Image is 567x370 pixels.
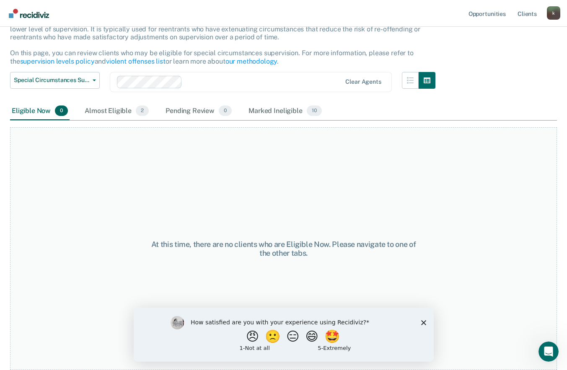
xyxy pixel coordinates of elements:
span: 10 [307,105,322,116]
span: Special Circumstances Supervision [14,77,89,84]
div: At this time, there are no clients who are Eligible Now. Please navigate to one of the other tabs. [147,240,420,258]
span: 2 [136,105,149,116]
iframe: Survey by Kim from Recidiviz [134,308,434,362]
div: Clear agents [345,78,381,85]
div: Pending Review0 [164,102,233,121]
a: supervision levels policy [20,57,95,65]
div: Almost Eligible2 [83,102,150,121]
iframe: Intercom live chat [539,342,559,362]
button: Special Circumstances Supervision [10,72,100,89]
a: our methodology [225,57,277,65]
div: k [547,6,560,20]
p: Special circumstances supervision allows reentrants who are not eligible for traditional administ... [10,17,422,65]
div: Marked Ineligible10 [247,102,323,121]
span: 0 [219,105,232,116]
button: Profile dropdown button [547,6,560,20]
span: 0 [55,105,68,116]
img: Recidiviz [9,9,49,18]
a: violent offenses list [106,57,166,65]
div: Eligible Now0 [10,102,70,121]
